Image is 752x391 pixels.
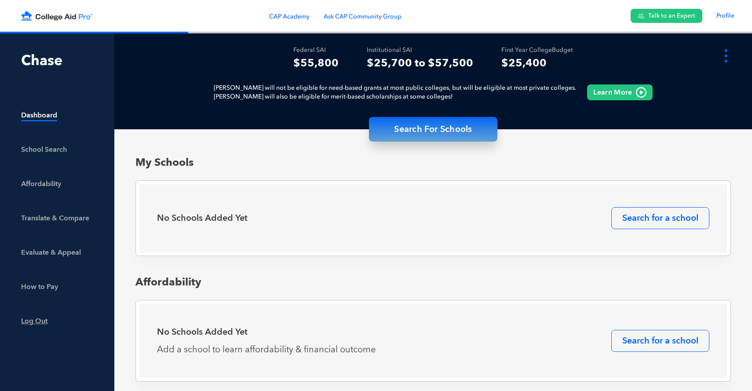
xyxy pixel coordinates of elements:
button: Learn More [587,84,652,100]
h4: No Schools Added Yet [157,213,248,223]
span: $25,700 to $57,500 [367,57,473,69]
a: Evaluate & Appeal [21,238,95,272]
h2: My Schools [114,156,752,170]
button: Search for a school [611,330,709,352]
span: Add a school to learn affordability & financial outcome [157,344,376,355]
button: Ask CAP Community Group [324,11,402,21]
span: Learn More [590,88,635,97]
span: $25,400 [501,57,547,69]
a: Translate & Compare [21,203,95,238]
small: First Year College Budget [501,46,573,55]
small: Talk to an Expert [648,11,695,20]
button: CAP Academy [269,11,310,21]
a: Profile [716,11,734,20]
div: Chase [21,53,95,69]
small: Institutional SAI [367,46,412,55]
small: [PERSON_NAME] will not be eligible for need-based grants at most public colleges, but will be eli... [214,84,577,92]
a: Dashboard [21,100,95,135]
small: Federal SAI [293,46,326,55]
a: Affordability [21,169,95,203]
img: CollegeAidPro [18,7,96,25]
a: How to Pay [21,272,95,306]
span: $55,800 [293,57,339,69]
small: Ask CAP Community Group [324,12,402,21]
button: Search for a school [611,207,709,229]
button: Search For Schools [369,117,497,142]
small: CAP Academy [269,12,310,21]
small: [PERSON_NAME] will also be eligible for merit-based scholarships at some colleges! [214,92,577,101]
button: Talk to an Expert [631,9,702,23]
h4: No Schools Added Yet [157,327,248,337]
a: School Search [21,135,95,169]
h2: Affordability [114,275,752,289]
